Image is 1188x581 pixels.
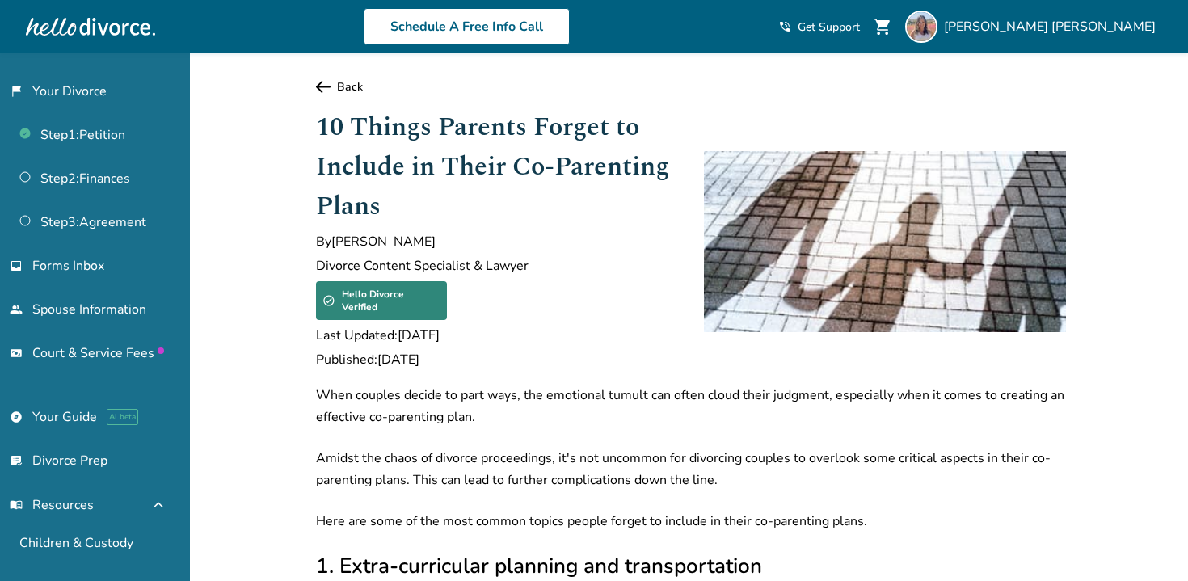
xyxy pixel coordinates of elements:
span: universal_currency_alt [10,347,23,360]
span: By [PERSON_NAME] [316,233,678,251]
h2: 1. Extra-curricular planning and transportation [316,552,1066,580]
span: Resources [10,496,94,514]
h1: 10 Things Parents Forget to Include in Their Co-Parenting Plans [316,107,678,226]
iframe: Chat Widget [1107,503,1188,581]
span: Get Support [798,19,860,35]
span: expand_less [149,495,168,515]
p: Amidst the chaos of divorce proceedings, it's not uncommon for divorcing couples to overlook some... [316,448,1066,491]
a: Back [316,79,1066,95]
a: Schedule A Free Info Call [364,8,570,45]
span: Forms Inbox [32,257,104,275]
div: Hello Divorce Verified [316,281,447,320]
span: people [10,303,23,316]
span: menu_book [10,499,23,512]
span: phone_in_talk [778,20,791,33]
img: Elizabeth Tran [905,11,937,43]
span: Last Updated: [DATE] [316,326,678,344]
p: Here are some of the most common topics people forget to include in their co-parenting plans. [316,511,1066,533]
span: shopping_cart [873,17,892,36]
p: When couples decide to part ways, the emotional tumult can often cloud their judgment, especially... [316,385,1066,428]
span: inbox [10,259,23,272]
a: phone_in_talkGet Support [778,19,860,35]
span: Court & Service Fees [32,344,164,362]
span: flag_2 [10,85,23,98]
img: shadow image of two parents holding child hand [704,151,1066,332]
span: [PERSON_NAME] [PERSON_NAME] [944,18,1162,36]
span: explore [10,410,23,423]
span: AI beta [107,409,138,425]
span: Divorce Content Specialist & Lawyer [316,257,678,275]
span: Published: [DATE] [316,351,678,368]
span: list_alt_check [10,454,23,467]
